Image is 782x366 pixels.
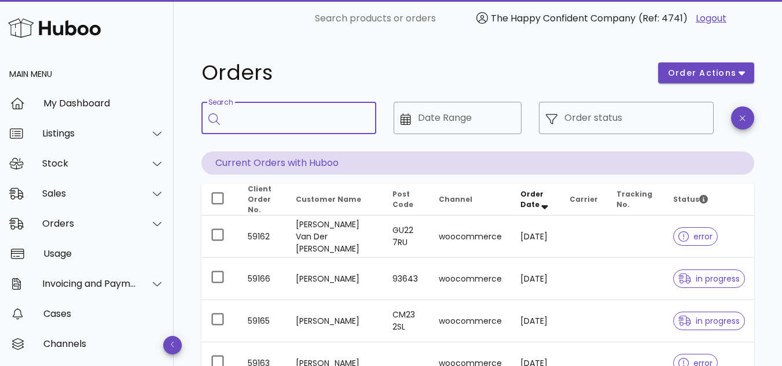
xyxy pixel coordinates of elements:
span: Carrier [570,194,598,204]
div: Orders [42,218,137,229]
td: woocommerce [429,300,511,342]
span: error [678,232,713,241]
label: Search [208,98,233,107]
h1: Orders [201,62,644,83]
td: 59162 [238,216,287,258]
p: Current Orders with Huboo [201,151,754,175]
td: [DATE] [511,300,561,342]
span: The Happy Confident Company [491,12,636,25]
th: Customer Name [287,184,383,216]
span: in progress [678,275,740,283]
td: [DATE] [511,258,561,300]
a: Logout [696,12,726,25]
div: Sales [42,188,137,199]
button: order actions [658,62,754,83]
td: [DATE] [511,216,561,258]
span: Post Code [392,189,413,209]
span: order actions [667,67,737,79]
td: [PERSON_NAME] [287,258,383,300]
span: Tracking No. [616,189,652,209]
td: woocommerce [429,216,511,258]
span: in progress [678,317,740,325]
div: Listings [42,128,137,139]
div: Invoicing and Payments [42,278,137,289]
th: Client Order No. [238,184,287,216]
span: Channel [439,194,472,204]
th: Post Code [383,184,429,216]
th: Status [664,184,754,216]
span: Order Date [520,189,544,209]
div: Usage [43,248,164,259]
td: 59166 [238,258,287,300]
td: CM23 2SL [383,300,429,342]
td: [PERSON_NAME] [287,300,383,342]
td: 59165 [238,300,287,342]
td: [PERSON_NAME] Van Der [PERSON_NAME] [287,216,383,258]
td: woocommerce [429,258,511,300]
th: Carrier [560,184,607,216]
img: Huboo Logo [8,16,101,40]
div: Channels [43,338,164,349]
div: Cases [43,308,164,319]
td: 93643 [383,258,429,300]
div: My Dashboard [43,98,164,109]
td: GU22 7RU [383,216,429,258]
span: Client Order No. [248,184,271,215]
span: Customer Name [296,194,361,204]
span: (Ref: 4741) [638,12,688,25]
th: Order Date: Sorted descending. Activate to remove sorting. [511,184,561,216]
th: Channel [429,184,511,216]
div: Stock [42,158,137,169]
span: Status [673,194,708,204]
th: Tracking No. [607,184,664,216]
